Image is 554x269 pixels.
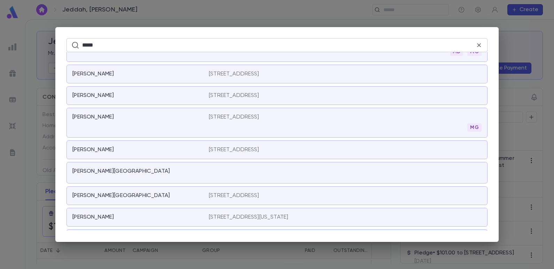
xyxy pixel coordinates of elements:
[209,114,259,121] p: [STREET_ADDRESS]
[209,71,259,78] p: [STREET_ADDRESS]
[467,125,481,130] span: MG
[72,71,114,78] p: [PERSON_NAME]
[209,92,259,99] p: [STREET_ADDRESS]
[72,92,114,99] p: [PERSON_NAME]
[72,192,170,199] p: [PERSON_NAME][GEOGRAPHIC_DATA]
[72,168,170,175] p: [PERSON_NAME][GEOGRAPHIC_DATA]
[72,146,114,153] p: [PERSON_NAME]
[209,192,259,199] p: [STREET_ADDRESS]
[72,114,114,121] p: [PERSON_NAME]
[209,146,259,153] p: [STREET_ADDRESS]
[72,214,114,221] p: [PERSON_NAME]
[209,214,288,221] p: [STREET_ADDRESS][US_STATE]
